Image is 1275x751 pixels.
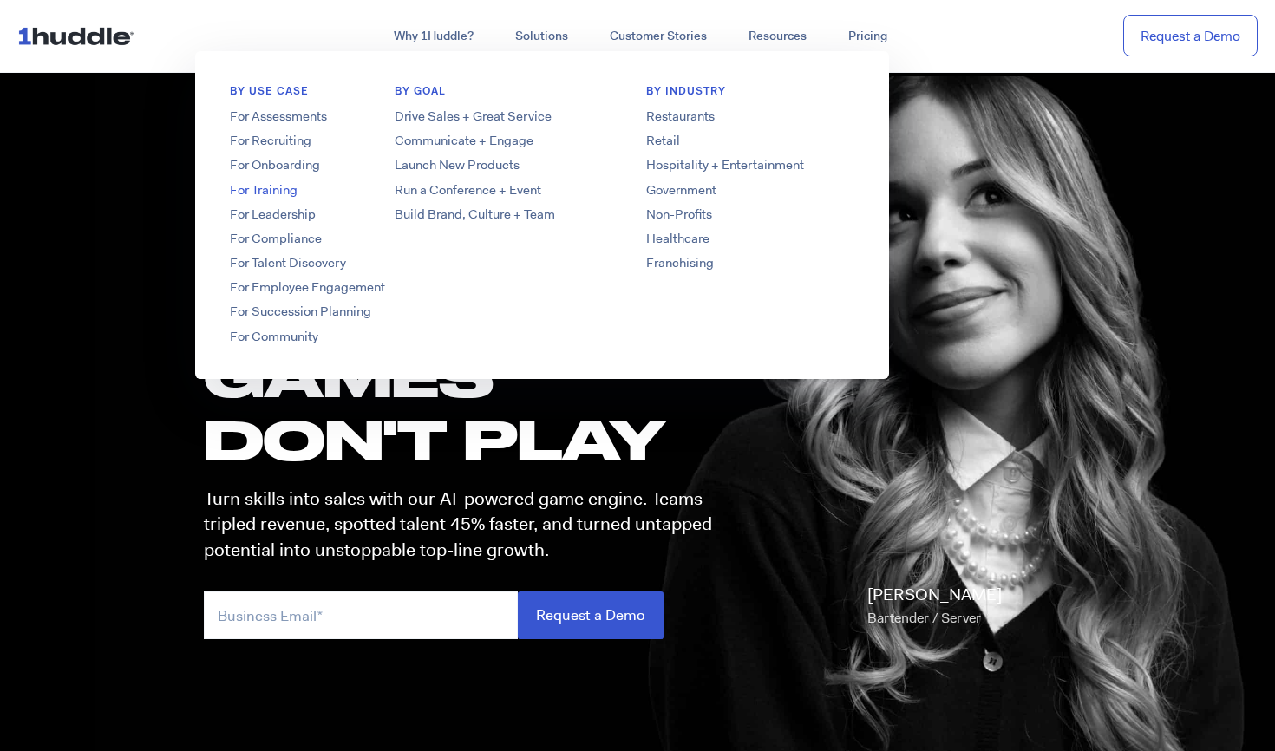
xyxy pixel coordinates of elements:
a: Resources [728,21,827,52]
h6: By Industry [611,84,889,108]
a: For Talent Discovery [195,254,473,272]
a: For Compliance [195,230,473,248]
p: Turn skills into sales with our AI-powered game engine. Teams tripled revenue, spotted talent 45%... [204,487,728,563]
a: Franchising [611,254,889,272]
a: For Employee Engagement [195,278,473,297]
a: For Training [195,181,473,199]
a: Retail [611,132,889,150]
h6: BY GOAL [360,84,637,108]
a: Restaurants [611,108,889,126]
img: ... [17,19,141,52]
a: Drive Sales + Great Service [360,108,637,126]
a: For Assessments [195,108,473,126]
a: Build Brand, Culture + Team [360,206,637,224]
p: [PERSON_NAME] [867,583,1002,631]
a: For Community [195,328,473,346]
a: Solutions [494,21,589,52]
a: For Leadership [195,206,473,224]
a: Government [611,181,889,199]
a: Hospitality + Entertainment [611,156,889,174]
a: Customer Stories [589,21,728,52]
a: Request a Demo [1123,15,1258,57]
h6: BY USE CASE [195,84,473,108]
input: Request a Demo [518,591,664,639]
a: For Onboarding [195,156,473,174]
a: For Recruiting [195,132,473,150]
input: Business Email* [204,591,518,639]
a: Run a Conference + Event [360,181,637,199]
a: Communicate + Engage [360,132,637,150]
a: Healthcare [611,230,889,248]
a: Launch New Products [360,156,637,174]
span: Bartender / Server [867,609,981,627]
a: Pricing [827,21,908,52]
a: Non-Profits [611,206,889,224]
a: Why 1Huddle? [373,21,494,52]
a: For Succession Planning [195,303,473,321]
